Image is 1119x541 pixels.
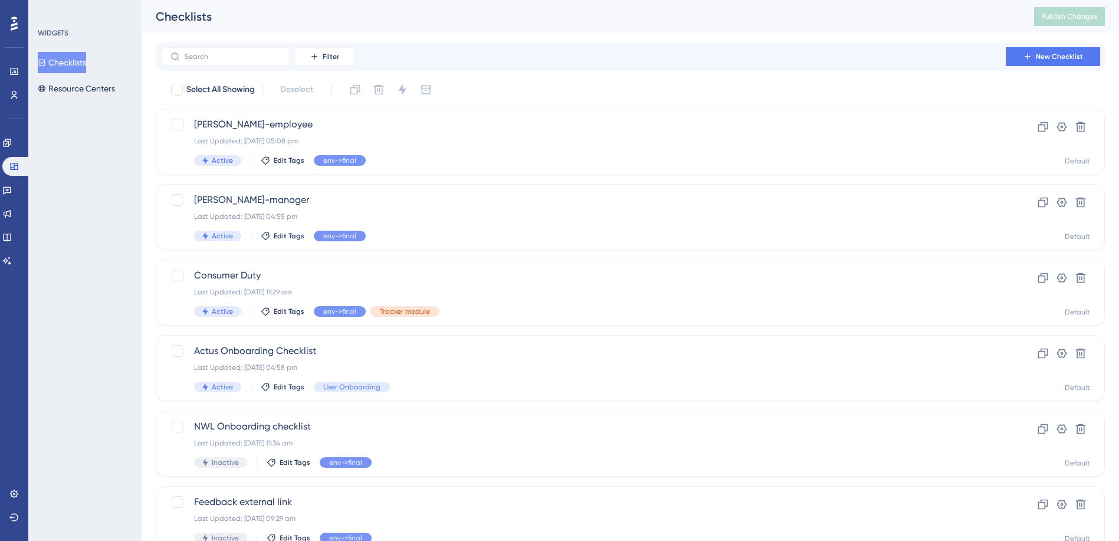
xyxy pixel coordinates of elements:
[38,52,86,73] button: Checklists
[194,438,972,448] div: Last Updated: [DATE] 11:34 am
[194,136,972,146] div: Last Updated: [DATE] 05:08 pm
[212,231,233,241] span: Active
[323,382,380,392] span: User Onboarding
[280,458,310,467] span: Edit Tags
[156,8,1005,25] div: Checklists
[1006,47,1100,66] button: New Checklist
[194,287,972,297] div: Last Updated: [DATE] 11:29 am
[261,307,304,316] button: Edit Tags
[212,458,239,467] span: Inactive
[1036,52,1083,61] span: New Checklist
[194,344,972,358] span: Actus Onboarding Checklist
[1065,458,1090,468] div: Default
[280,83,313,97] span: Deselect
[323,307,356,316] span: env->final
[329,458,362,467] span: env->final
[186,83,255,97] span: Select All Showing
[1041,12,1098,21] span: Publish Changes
[270,79,324,100] button: Deselect
[194,363,972,372] div: Last Updated: [DATE] 04:58 pm
[295,47,354,66] button: Filter
[194,495,972,509] span: Feedback external link
[1034,7,1105,26] button: Publish Changes
[261,231,304,241] button: Edit Tags
[323,231,356,241] span: env->final
[194,514,972,523] div: Last Updated: [DATE] 09:29 am
[38,78,115,99] button: Resource Centers
[194,193,972,207] span: [PERSON_NAME]-manager
[323,52,339,61] span: Filter
[274,156,304,165] span: Edit Tags
[1065,156,1090,166] div: Default
[261,382,304,392] button: Edit Tags
[1065,383,1090,392] div: Default
[1065,232,1090,241] div: Default
[194,268,972,283] span: Consumer Duty
[274,382,304,392] span: Edit Tags
[1065,307,1090,317] div: Default
[323,156,356,165] span: env->final
[194,117,972,132] span: [PERSON_NAME]-employee
[212,307,233,316] span: Active
[267,458,310,467] button: Edit Tags
[212,382,233,392] span: Active
[274,231,304,241] span: Edit Tags
[185,53,280,61] input: Search
[261,156,304,165] button: Edit Tags
[194,419,972,434] span: NWL Onboarding checklist
[38,28,68,38] div: WIDGETS
[194,212,972,221] div: Last Updated: [DATE] 04:55 pm
[274,307,304,316] span: Edit Tags
[380,307,430,316] span: Tracker module
[212,156,233,165] span: Active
